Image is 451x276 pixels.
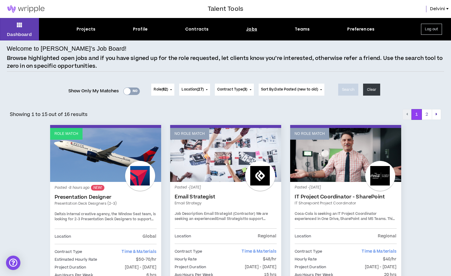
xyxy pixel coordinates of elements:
[258,233,276,239] p: Regional
[295,264,326,270] p: Project Duration
[55,256,98,263] p: Estimated Hourly Rate
[242,248,276,254] span: Time & Materials
[55,212,156,233] span: Delta's internal creative agency, the Window Seat team, is looking for 2-3 Presentation Deck Desi...
[363,84,380,96] button: Clear
[175,194,277,200] a: Email Strategist
[68,87,119,96] span: Show Only My Matches
[55,201,157,206] a: Presentation Deck Designers (2-3)
[55,131,78,137] p: Role Match
[175,233,191,239] p: Location
[175,200,277,206] a: Email Strategy
[143,233,157,240] p: Global
[422,109,432,120] button: 2
[216,216,245,221] strong: Email Strategist
[175,185,277,190] p: Posted - [DATE]
[179,84,210,96] button: Location(27)
[182,87,203,92] span: Location ( )
[261,87,318,92] span: Sort By: Date Posted (new to old)
[55,248,83,255] p: Contract Type
[175,211,268,222] span: We are seeking an experienced
[175,256,197,263] p: Hourly Rate
[295,233,311,239] p: Location
[198,87,202,92] span: 27
[295,26,310,32] div: Teams
[133,26,148,32] div: Profile
[125,264,157,271] p: [DATE] - [DATE]
[6,256,20,270] div: Open Intercom Messenger
[10,111,88,118] p: Showing 1 to 15 out of 16 results
[55,185,157,191] p: Posted - 8 hours ago
[215,84,254,96] button: Contract Type(3)
[295,131,325,137] p: No Role Match
[217,87,248,92] span: Contract Type ( )
[50,128,161,182] a: Role Match
[170,128,281,182] a: No Role Match
[122,249,156,255] span: Time & Materials
[295,256,317,263] p: Hourly Rate
[295,211,395,237] span: Coca-Cola is seeking an IT Project Coordinator experienced in One Drive, SharePoint and MS Teams....
[55,264,86,271] p: Project Duration
[402,109,441,120] nav: pagination
[163,87,167,92] span: 62
[7,44,127,53] h4: Welcome to [PERSON_NAME]’s Job Board!
[338,84,358,96] button: Search
[263,256,277,263] p: $48/hr
[362,248,396,254] span: Time & Materials
[244,87,246,92] span: 3
[55,233,71,240] p: Location
[175,211,255,216] strong: Job Description: Email Strategist (Contractor)
[383,256,397,263] p: $40/hr
[421,24,442,35] button: Log out
[259,84,325,96] button: Sort By:Date Posted (new to old)
[295,194,397,200] a: IT Project Coordinator - SharePoint
[290,128,401,182] a: No Role Match
[91,185,104,191] sup: NEW!
[55,194,157,200] a: Presentation Designer
[245,264,277,270] p: [DATE] - [DATE]
[295,200,397,206] a: IT Sharepoint Project Coordinator
[378,233,396,239] p: Regional
[347,26,374,32] div: Preferences
[175,248,203,255] p: Contract Type
[295,248,323,255] p: Contract Type
[365,264,397,270] p: [DATE] - [DATE]
[154,87,168,92] span: Role ( )
[7,31,32,38] p: Dashboard
[185,26,209,32] div: Contracts
[175,131,205,137] p: No Role Match
[208,4,243,13] h3: Talent Tools
[295,185,397,190] p: Posted - [DATE]
[136,256,156,263] p: $50-70/hr
[151,84,174,96] button: Role(62)
[430,6,445,12] span: Delvini
[77,26,95,32] div: Projects
[175,264,206,270] p: Project Duration
[411,109,422,120] button: 1
[7,55,444,70] p: Browse highlighted open jobs and if you have signed up for the role requested, let clients know y...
